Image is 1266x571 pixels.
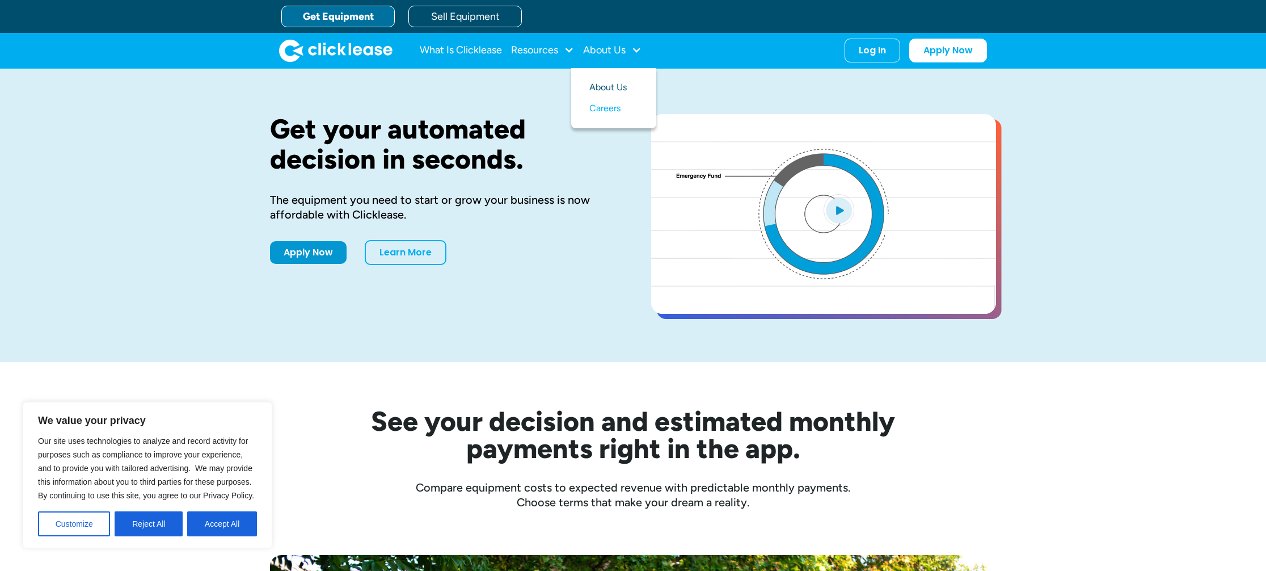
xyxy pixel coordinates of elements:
[279,39,393,62] img: Clicklease logo
[23,402,272,548] div: We value your privacy
[824,194,854,226] img: Blue play button logo on a light blue circular background
[909,39,987,62] a: Apply Now
[511,39,574,62] div: Resources
[589,98,638,119] a: Careers
[270,114,615,174] h1: Get your automated decision in seconds.
[38,414,257,427] p: We value your privacy
[38,511,110,536] button: Customize
[571,68,656,128] nav: About Us
[315,408,951,462] h2: See your decision and estimated monthly payments right in the app.
[420,39,502,62] a: What Is Clicklease
[365,240,446,265] a: Learn More
[583,39,642,62] div: About Us
[408,6,522,27] a: Sell Equipment
[270,192,615,222] div: The equipment you need to start or grow your business is now affordable with Clicklease.
[859,45,886,56] div: Log In
[38,436,254,500] span: Our site uses technologies to analyze and record activity for purposes such as compliance to impr...
[270,241,347,264] a: Apply Now
[651,114,996,314] a: open lightbox
[187,511,257,536] button: Accept All
[589,77,638,98] a: About Us
[270,480,996,510] div: Compare equipment costs to expected revenue with predictable monthly payments. Choose terms that ...
[115,511,183,536] button: Reject All
[279,39,393,62] a: home
[281,6,395,27] a: Get Equipment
